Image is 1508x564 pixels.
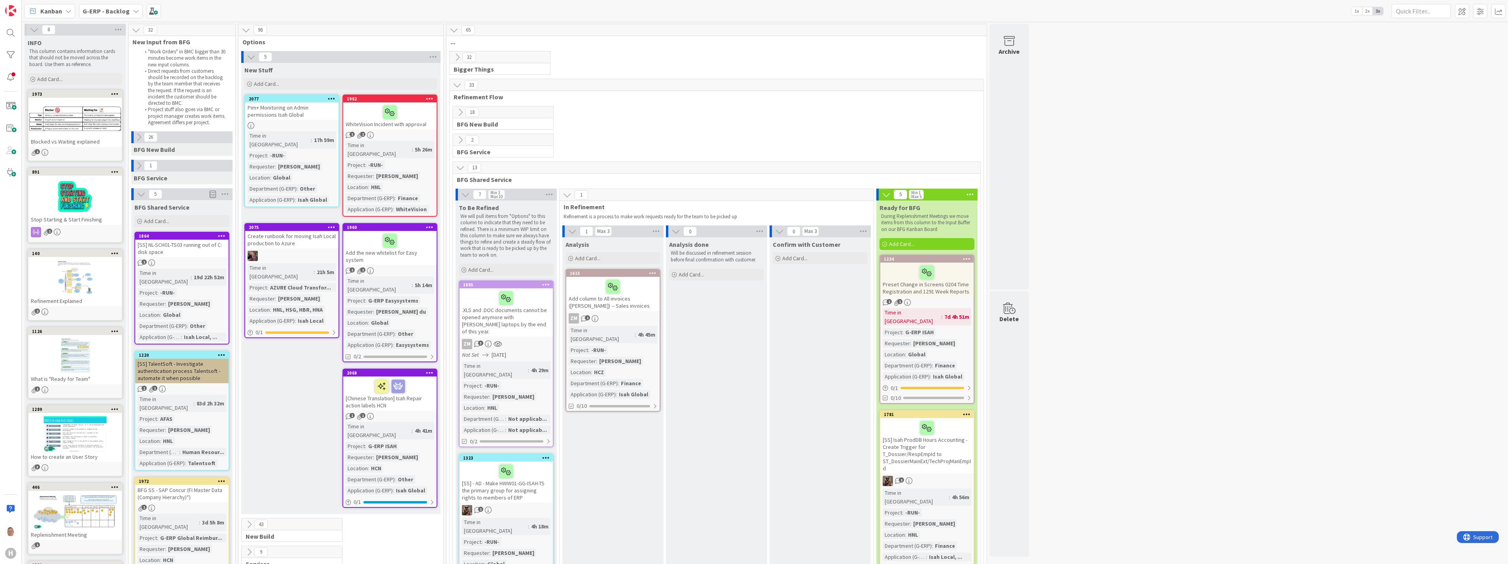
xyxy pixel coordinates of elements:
div: [PERSON_NAME] [911,339,957,348]
div: 19d 22h 52m [192,273,226,282]
div: WhiteVision [394,205,429,214]
div: 5h 26m [413,145,434,154]
div: [PERSON_NAME] [166,299,212,308]
div: Time in [GEOGRAPHIC_DATA] [462,361,528,379]
span: : [591,368,592,377]
div: Application (G-ERP) [462,426,505,434]
span: : [484,403,485,412]
div: [SS] - AD - Make HWW01-GG-ISAH-TS the primary group for assigning rights to members of ERP [460,462,553,503]
span: : [505,426,506,434]
span: : [932,361,933,370]
span: 2 [887,299,892,304]
div: Global [161,310,182,319]
span: : [191,273,192,282]
a: 1973Blocked vs Waiting explained [28,90,123,161]
span: : [368,318,369,327]
input: Quick Filter... [1392,4,1451,18]
div: 140 [28,250,122,257]
i: Not Set [462,351,479,358]
div: Project [346,442,365,450]
span: 1 [350,132,355,137]
div: 2068[Chinese Translation] Isah Repair action labels HCN [343,369,437,411]
div: G-ERP ISAH [366,442,399,450]
div: BF [245,251,339,261]
div: Requester [138,426,165,434]
a: 1960Add the new whitelist for Easy systemTime in [GEOGRAPHIC_DATA]:5h 14mProject:G-ERP Easysystem... [342,223,437,362]
span: : [314,268,315,276]
div: 1885.XLS and .DOC documents cannot be opened anymore with [PERSON_NAME] laptops by the end of thi... [460,281,553,337]
span: : [275,294,276,303]
div: AFAS [158,414,174,423]
span: : [365,442,366,450]
span: 1 [360,413,365,418]
span: : [185,459,186,467]
div: [SS] TalentSoft - Investigate authentication process Talentsoft - automate it when possible [135,359,229,383]
div: [PERSON_NAME] [374,453,420,462]
div: Department (G-ERP) [138,322,187,330]
span: 1 [142,259,147,265]
div: 1289 [28,406,122,413]
div: [PERSON_NAME] [166,426,212,434]
span: : [505,414,506,423]
div: Time in [GEOGRAPHIC_DATA] [346,276,412,294]
span: : [588,346,589,354]
div: 1615Add column to All invoices ([PERSON_NAME]) -- Sales invoices [566,270,660,311]
span: Support [17,1,36,11]
span: 1 [35,149,40,154]
div: Project [248,283,267,292]
div: Preset Change in Screens 0204 Time Registration and 1291 Week Reports [880,263,974,297]
div: 1615 [566,270,660,277]
div: Pim+ Monitoring on Admin permissions Isah Global [245,102,339,120]
div: Requester [346,307,373,316]
span: : [157,288,158,297]
div: 1864 [135,233,229,240]
div: Time in [GEOGRAPHIC_DATA] [248,131,311,149]
span: : [187,322,188,330]
div: Project [462,381,481,390]
div: 2068 [343,369,437,377]
img: Visit kanbanzone.com [5,5,16,16]
div: Project [138,414,157,423]
div: Global [906,350,927,359]
a: 1126What is "Ready for Team" [28,327,123,399]
div: -RUN- [268,151,287,160]
div: 140 [32,251,122,256]
div: Time in [GEOGRAPHIC_DATA] [883,308,941,326]
div: 1781[SS] Isah ProdDB Hours Accounting - Create Trigger for T_Dossier/RespEmpId to ST_DossierMainE... [880,411,974,473]
div: 1973Blocked vs Waiting explained [28,91,122,147]
div: Application (G-ERP) [248,195,295,204]
div: Project [346,296,365,305]
span: : [157,414,158,423]
span: : [193,399,195,408]
div: Finance [396,194,420,203]
div: Refinement Explained [28,296,122,306]
div: Requester [346,453,373,462]
span: : [270,173,271,182]
a: 1864[SS] NL-SCH01-TS03 running out of C: disk spaceTime in [GEOGRAPHIC_DATA]:19d 22h 52mProject:-... [134,232,229,344]
div: 1982 [343,95,437,102]
div: [Chinese Translation] Isah Repair action labels HCN [343,377,437,411]
div: 1289 [32,407,122,412]
span: : [368,183,369,191]
div: Location [346,464,368,473]
div: [PERSON_NAME] [276,162,322,171]
div: 21h 5m [315,268,336,276]
span: : [596,357,597,365]
div: Requester [569,357,596,365]
div: 1323 [463,455,553,461]
div: HNL [369,183,383,191]
span: : [412,281,413,290]
span: Add Card... [575,255,600,262]
div: Other [188,322,207,330]
div: Application (G-ERP) [138,333,181,341]
div: [PERSON_NAME] [597,357,643,365]
span: 1 [897,299,903,304]
div: [SS] Isah ProdDB Hours Accounting - Create Trigger for T_Dossier/RespEmpId to ST_DossierMainExt/T... [880,418,974,473]
div: 7d 4h 51m [942,312,971,321]
div: Project [883,328,902,337]
b: G-ERP - Backlog [83,7,130,15]
span: : [160,310,161,319]
div: Location [138,310,160,319]
div: 1960 [347,225,437,230]
div: ZM [566,313,660,324]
